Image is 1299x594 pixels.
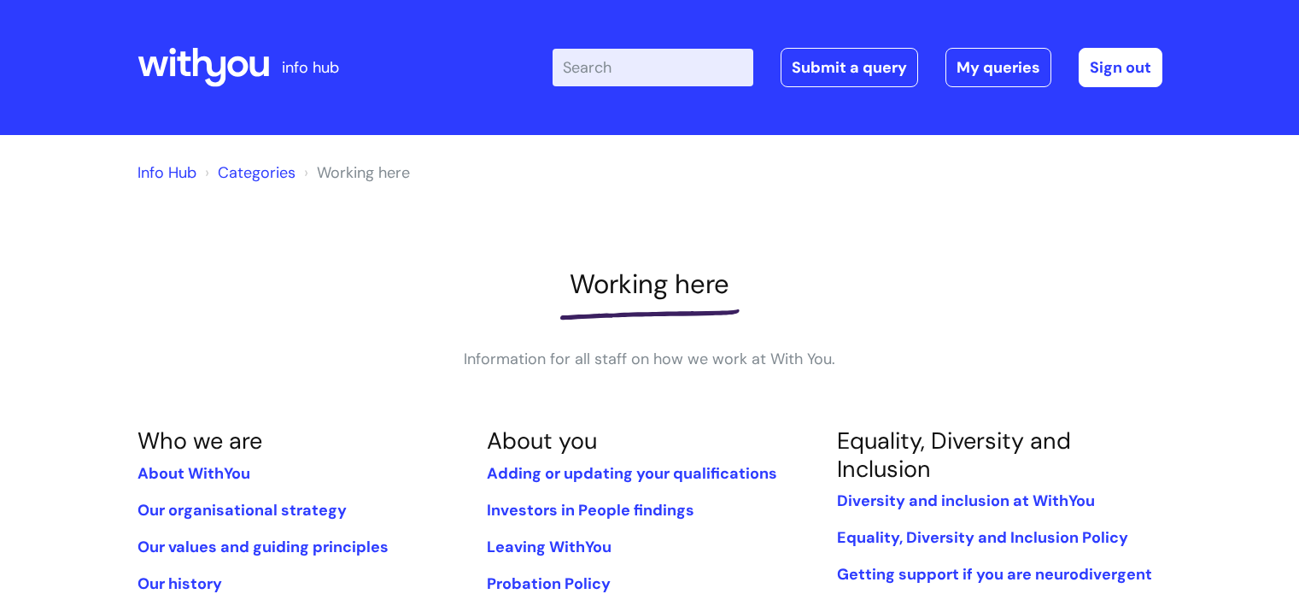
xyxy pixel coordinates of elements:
a: Our organisational strategy [138,500,347,520]
a: Adding or updating your qualifications [487,463,777,484]
a: Sign out [1079,48,1162,87]
li: Working here [300,159,410,186]
a: Equality, Diversity and Inclusion [837,426,1071,483]
a: Our values and guiding principles [138,537,389,557]
a: Submit a query [781,48,918,87]
input: Search [553,49,753,86]
li: Solution home [201,159,295,186]
p: info hub [282,54,339,81]
a: Info Hub [138,162,196,183]
a: My queries [945,48,1051,87]
a: About you [487,426,597,456]
a: Leaving WithYou [487,537,611,557]
h1: Working here [138,268,1162,300]
a: Categories [218,162,295,183]
a: Probation Policy [487,573,611,594]
a: About WithYou [138,463,250,484]
a: Investors in People findings [487,500,694,520]
a: Equality, Diversity and Inclusion Policy [837,527,1128,548]
a: Who we are [138,426,262,456]
p: Information for all staff on how we work at With You. [394,345,906,373]
a: Our history [138,573,222,594]
div: | - [553,48,1162,87]
a: Diversity and inclusion at WithYou [837,491,1095,511]
a: Getting support if you are neurodivergent [837,564,1152,585]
